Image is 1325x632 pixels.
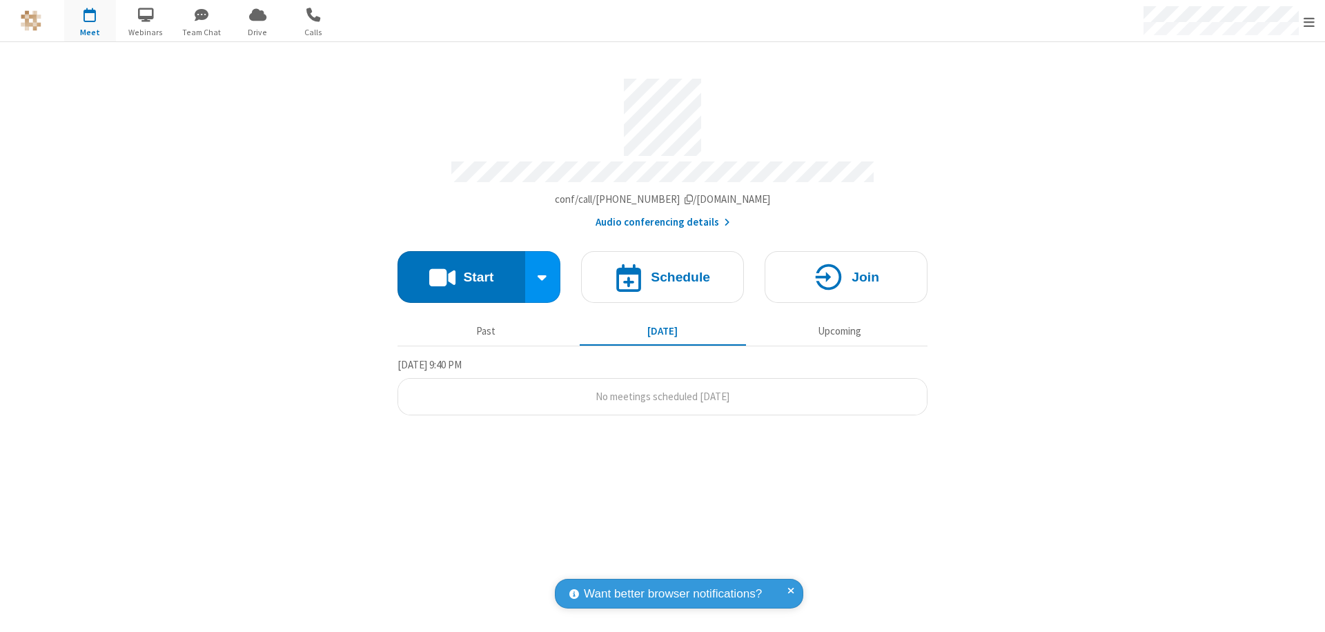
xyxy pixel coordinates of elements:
[596,215,730,230] button: Audio conferencing details
[403,318,569,344] button: Past
[596,390,729,403] span: No meetings scheduled [DATE]
[581,251,744,303] button: Schedule
[21,10,41,31] img: QA Selenium DO NOT DELETE OR CHANGE
[120,26,172,39] span: Webinars
[580,318,746,344] button: [DATE]
[64,26,116,39] span: Meet
[555,192,771,208] button: Copy my meeting room linkCopy my meeting room link
[651,270,710,284] h4: Schedule
[232,26,284,39] span: Drive
[463,270,493,284] h4: Start
[555,192,771,206] span: Copy my meeting room link
[397,251,525,303] button: Start
[852,270,879,284] h4: Join
[397,358,462,371] span: [DATE] 9:40 PM
[397,68,927,230] section: Account details
[756,318,923,344] button: Upcoming
[288,26,340,39] span: Calls
[584,585,762,603] span: Want better browser notifications?
[525,251,561,303] div: Start conference options
[397,357,927,416] section: Today's Meetings
[176,26,228,39] span: Team Chat
[765,251,927,303] button: Join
